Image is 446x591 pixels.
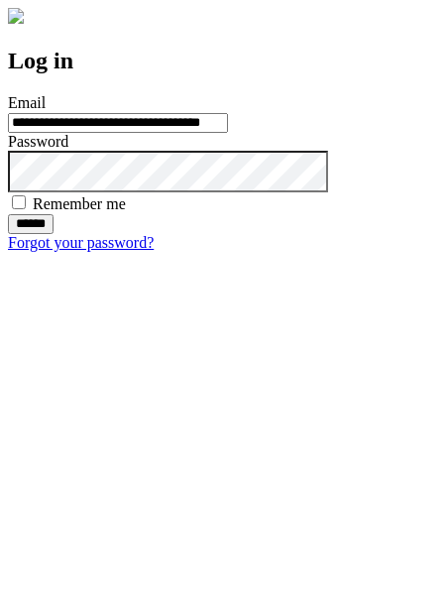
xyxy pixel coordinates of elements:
label: Password [8,133,68,150]
a: Forgot your password? [8,234,154,251]
label: Remember me [33,195,126,212]
label: Email [8,94,46,111]
img: logo-4e3dc11c47720685a147b03b5a06dd966a58ff35d612b21f08c02c0306f2b779.png [8,8,24,24]
h2: Log in [8,48,438,74]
